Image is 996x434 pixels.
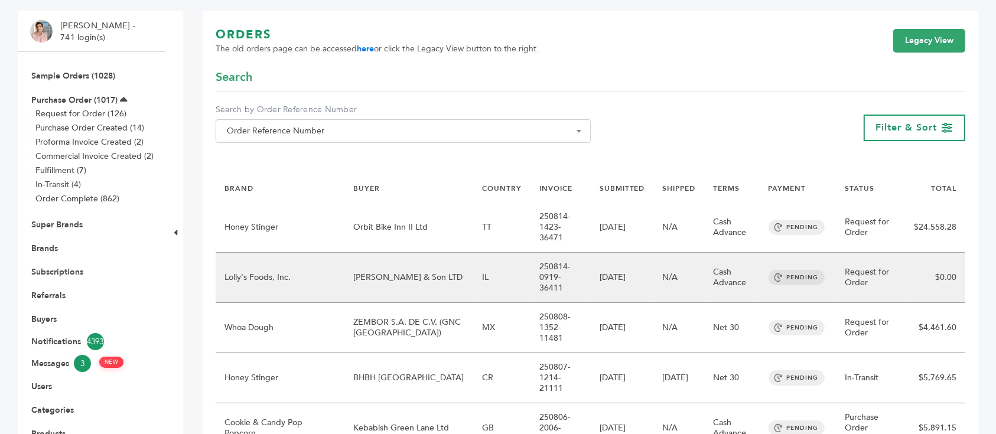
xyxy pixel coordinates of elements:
a: PAYMENT [769,184,806,193]
td: BHBH [GEOGRAPHIC_DATA] [344,353,473,403]
td: 250808-1352-11481 [531,303,591,353]
span: 4393 [87,333,104,350]
td: CR [474,353,531,403]
span: 3 [74,355,91,372]
td: TT [474,203,531,253]
a: Messages3 NEW [31,355,152,372]
td: [DATE] [591,253,654,303]
td: Request for Order [836,253,905,303]
a: SUBMITTED [600,184,645,193]
a: Order Complete (862) [35,193,119,204]
a: Subscriptions [31,266,83,278]
td: Request for Order [836,303,905,353]
td: Cash Advance [705,203,760,253]
a: Legacy View [893,29,965,53]
td: Cash Advance [705,253,760,303]
td: MX [474,303,531,353]
td: ZEMBOR S.A. DE C.V. (GNC [GEOGRAPHIC_DATA]) [344,303,473,353]
a: Purchase Order (1017) [31,94,118,106]
td: 250814-0919-36411 [531,253,591,303]
td: 250807-1214-21111 [531,353,591,403]
span: PENDING [769,270,825,285]
a: Brands [31,243,58,254]
td: Honey Stinger [216,203,344,253]
span: Order Reference Number [222,123,584,139]
td: $5,769.65 [905,353,965,403]
a: Purchase Order Created (14) [35,122,144,133]
a: Super Brands [31,219,83,230]
td: In-Transit [836,353,905,403]
span: Order Reference Number [216,119,591,143]
td: Net 30 [705,353,760,403]
td: 250814-1423-36471 [531,203,591,253]
a: Sample Orders (1028) [31,70,115,81]
span: PENDING [769,320,825,335]
td: Whoa Dough [216,303,344,353]
a: Fulfillment (7) [35,165,86,176]
a: TERMS [714,184,740,193]
a: BRAND [224,184,253,193]
span: Search [216,69,252,86]
td: Request for Order [836,203,905,253]
td: $0.00 [905,253,965,303]
span: Filter & Sort [876,121,938,134]
td: Lolly's Foods, Inc. [216,253,344,303]
h1: ORDERS [216,27,539,43]
a: Notifications4393 [31,333,152,350]
td: [PERSON_NAME] & Son LTD [344,253,473,303]
li: [PERSON_NAME] - 741 login(s) [60,20,138,43]
td: $24,558.28 [905,203,965,253]
span: PENDING [769,220,825,235]
td: N/A [654,203,705,253]
td: N/A [654,303,705,353]
a: Proforma Invoice Created (2) [35,136,144,148]
span: PENDING [769,370,825,386]
td: Net 30 [705,303,760,353]
td: Orbit Bike Inn II Ltd [344,203,473,253]
span: The old orders page can be accessed or click the Legacy View button to the right. [216,43,539,55]
label: Search by Order Reference Number [216,104,591,116]
td: [DATE] [654,353,705,403]
a: SHIPPED [663,184,696,193]
a: Buyers [31,314,57,325]
td: Honey Stinger [216,353,344,403]
a: BUYER [353,184,380,193]
a: Commercial Invoice Created (2) [35,151,154,162]
a: Categories [31,404,74,416]
a: Users [31,381,52,392]
a: INVOICE [540,184,573,193]
a: TOTAL [931,184,956,193]
td: IL [474,253,531,303]
a: In-Transit (4) [35,179,81,190]
td: [DATE] [591,353,654,403]
a: here [357,43,374,54]
td: $4,461.60 [905,303,965,353]
td: [DATE] [591,203,654,253]
a: Request for Order (126) [35,108,126,119]
a: Referrals [31,290,66,301]
a: COUNTRY [483,184,522,193]
td: N/A [654,253,705,303]
span: NEW [99,357,123,368]
td: [DATE] [591,303,654,353]
a: STATUS [845,184,875,193]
